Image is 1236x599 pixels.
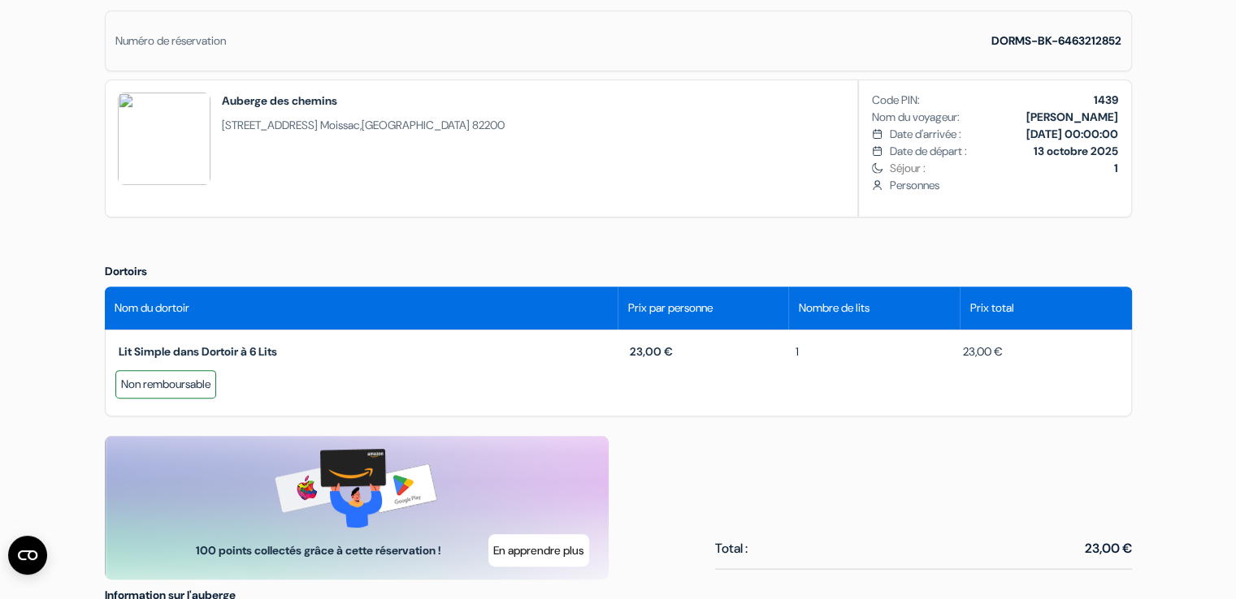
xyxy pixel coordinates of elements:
span: [GEOGRAPHIC_DATA] [362,118,470,132]
span: Lit Simple dans Dortoir à 6 Lits [119,344,277,359]
span: Moissac [320,118,360,132]
span: 23,00 € [1085,539,1132,558]
span: Personnes [889,177,1117,194]
span: Nombre de lits [799,299,870,317]
button: En apprendre plus [488,534,589,567]
h2: Auberge des chemins [222,93,505,109]
span: 1 [786,343,799,360]
span: Total : [715,539,748,558]
span: Prix par personne [628,299,713,317]
span: Séjour : [889,160,1117,177]
span: Prix total [970,299,1014,317]
span: Nom du dortoir [115,299,189,317]
span: Date d'arrivée : [889,126,961,143]
span: , [222,117,505,134]
b: 1 [1114,161,1118,175]
span: 82200 [472,118,505,132]
span: 23,00 € [630,344,673,359]
span: Code PIN: [872,92,920,109]
span: Nom du voyageur: [872,109,960,126]
div: Numéro de réservation [115,32,226,50]
b: 1439 [1094,93,1118,107]
span: 100 points collectés grâce à cette réservation ! [193,542,445,559]
span: Date de départ : [889,143,966,160]
span: Dortoirs [105,264,147,278]
span: 23,00 € [953,343,1003,360]
div: Non remboursable [115,370,216,399]
button: Ouvrir le widget CMP [8,536,47,575]
b: 13 octobre 2025 [1034,144,1118,158]
span: [STREET_ADDRESS] [222,118,318,132]
strong: DORMS-BK-6463212852 [991,33,1121,48]
b: [PERSON_NAME] [1026,110,1118,124]
b: [DATE] 00:00:00 [1026,127,1118,141]
img: VjAOMFNnVmIPOlE_ [118,93,210,185]
img: gift-card-banner.png [275,449,438,528]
